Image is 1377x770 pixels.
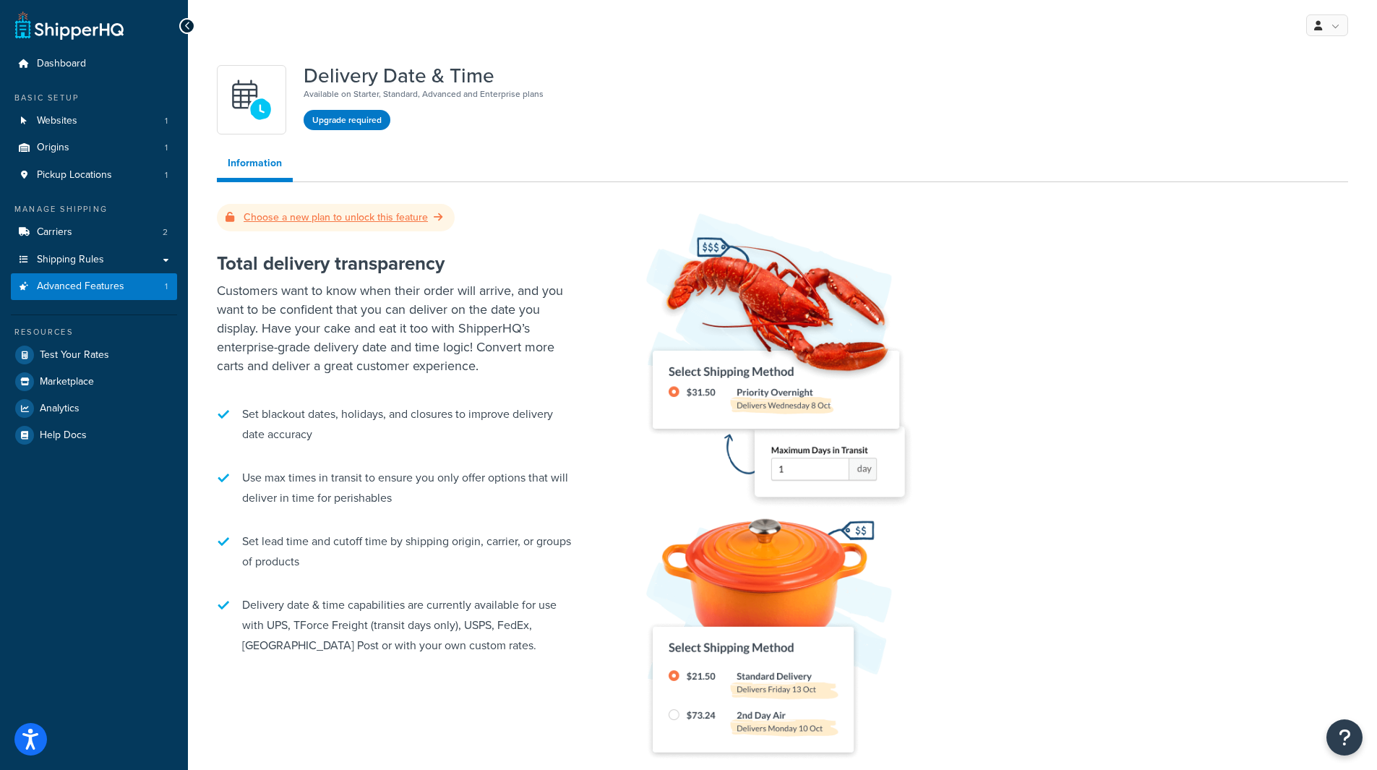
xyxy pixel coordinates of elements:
span: 1 [165,115,168,127]
div: Basic Setup [11,92,177,104]
p: Available on Starter, Standard, Advanced and Enterprise plans [304,87,544,101]
a: Dashboard [11,51,177,77]
a: Analytics [11,395,177,422]
li: Origins [11,134,177,161]
span: Help Docs [40,429,87,442]
span: Shipping Rules [37,254,104,266]
div: Manage Shipping [11,203,177,215]
span: Carriers [37,226,72,239]
button: Open Resource Center [1326,719,1363,756]
a: Help Docs [11,422,177,448]
a: Shipping Rules [11,247,177,273]
li: Advanced Features [11,273,177,300]
span: Origins [37,142,69,154]
li: Delivery date & time capabilities are currently available for use with UPS, TForce Freight (trans... [217,588,578,663]
span: 1 [165,169,168,181]
img: gfkeb5ejjkALwAAAABJRU5ErkJggg== [226,74,277,125]
span: 1 [165,142,168,154]
li: Set lead time and cutoff time by shipping origin, carrier, or groups of products [217,524,578,579]
a: Choose a new plan to unlock this feature [226,210,446,225]
h1: Delivery Date & Time [304,65,544,87]
a: Websites1 [11,108,177,134]
span: Analytics [40,403,80,415]
a: Information [217,149,293,182]
a: Advanced Features1 [11,273,177,300]
span: Marketplace [40,376,94,388]
h2: Total delivery transparency [217,253,578,274]
p: Customers want to know when their order will arrive, and you want to be confident that you can de... [217,281,578,375]
a: Origins1 [11,134,177,161]
li: Use max times in transit to ensure you only offer options that will deliver in time for perishables [217,461,578,516]
span: 1 [165,281,168,293]
span: 2 [163,226,168,239]
a: Marketplace [11,369,177,395]
span: Pickup Locations [37,169,112,181]
span: Websites [37,115,77,127]
a: Carriers2 [11,219,177,246]
li: Pickup Locations [11,162,177,189]
span: Dashboard [37,58,86,70]
li: Set blackout dates, holidays, and closures to improve delivery date accuracy [217,397,578,452]
span: Advanced Features [37,281,124,293]
a: Pickup Locations1 [11,162,177,189]
div: Resources [11,326,177,338]
li: Websites [11,108,177,134]
a: Test Your Rates [11,342,177,368]
li: Carriers [11,219,177,246]
span: Test Your Rates [40,349,109,362]
button: Upgrade required [304,110,390,130]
